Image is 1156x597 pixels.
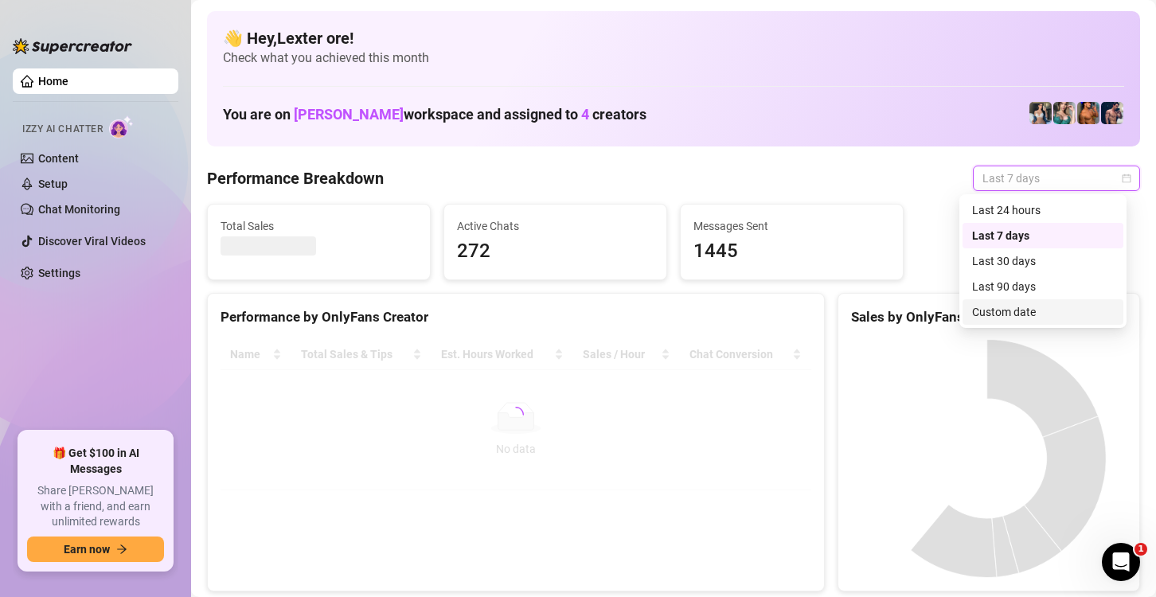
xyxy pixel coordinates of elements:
span: 🎁 Get $100 in AI Messages [27,446,164,477]
h4: 👋 Hey, Lexter ore ! [223,27,1124,49]
span: 1445 [693,236,890,267]
iframe: Intercom live chat [1102,543,1140,581]
div: Last 90 days [963,274,1123,299]
span: Izzy AI Chatter [22,122,103,137]
span: Earn now [64,543,110,556]
h4: Performance Breakdown [207,167,384,189]
a: Chat Monitoring [38,203,120,216]
a: Home [38,75,68,88]
img: Katy [1029,102,1052,124]
div: Custom date [972,303,1114,321]
div: Custom date [963,299,1123,325]
button: Earn nowarrow-right [27,537,164,562]
span: Messages Sent [693,217,890,235]
span: Total Sales [221,217,417,235]
div: Last 24 hours [972,201,1114,219]
a: Content [38,152,79,165]
span: Share [PERSON_NAME] with a friend, and earn unlimited rewards [27,483,164,530]
img: Zaddy [1053,102,1076,124]
div: Last 7 days [972,227,1114,244]
div: Last 30 days [963,248,1123,274]
span: 4 [581,106,589,123]
span: 1 [1135,543,1147,556]
img: logo-BBDzfeDw.svg [13,38,132,54]
div: Last 30 days [972,252,1114,270]
div: Performance by OnlyFans Creator [221,306,811,328]
a: Discover Viral Videos [38,235,146,248]
span: arrow-right [116,544,127,555]
span: 272 [457,236,654,267]
img: AI Chatter [109,115,134,139]
span: loading [506,404,526,425]
span: Last 7 days [982,166,1131,190]
span: Check what you achieved this month [223,49,1124,67]
div: Last 90 days [972,278,1114,295]
div: Sales by OnlyFans Creator [851,306,1127,328]
span: calendar [1122,174,1131,183]
a: Setup [38,178,68,190]
a: Settings [38,267,80,279]
span: [PERSON_NAME] [294,106,404,123]
div: Last 7 days [963,223,1123,248]
span: Active Chats [457,217,654,235]
div: Last 24 hours [963,197,1123,223]
h1: You are on workspace and assigned to creators [223,106,646,123]
img: Axel [1101,102,1123,124]
img: JG [1077,102,1099,124]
